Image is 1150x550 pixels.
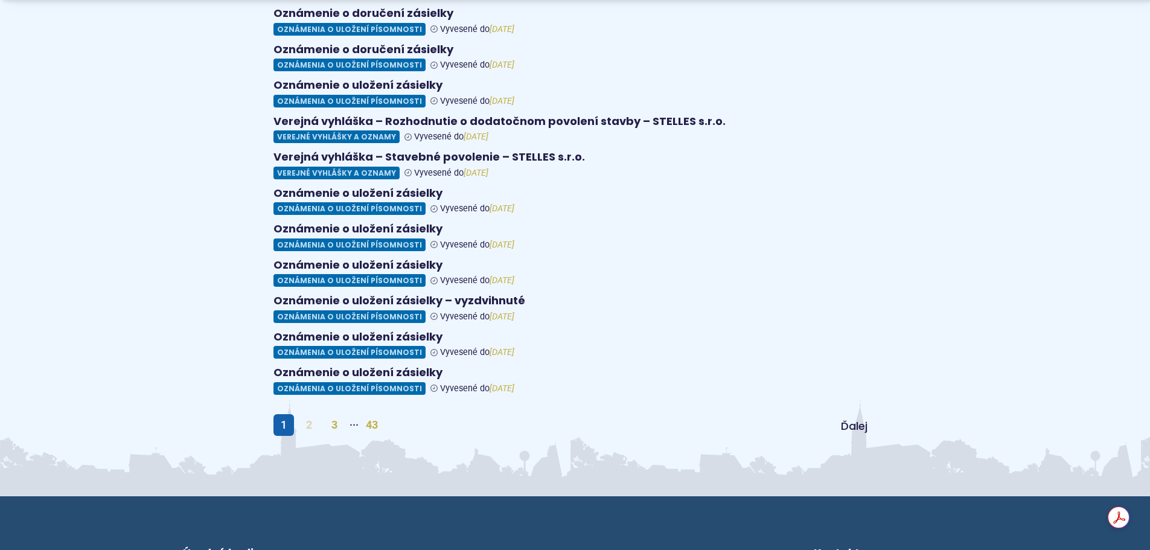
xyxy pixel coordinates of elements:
[273,115,877,144] a: Verejná vyhláška – Rozhodnutie o dodatočnom povolení stavby – STELLES s.r.o. Verejné vyhlášky a o...
[273,294,877,323] a: Oznámenie o uložení zásielky – vyzdvihnuté Oznámenia o uložení písomnosti Vyvesené do[DATE]
[359,414,385,436] a: 43
[299,414,319,436] a: 2
[273,187,877,216] a: Oznámenie o uložení zásielky Oznámenia o uložení písomnosti Vyvesené do[DATE]
[273,150,877,179] a: Verejná vyhláška – Stavebné povolenie – STELLES s.r.o. Verejné vyhlášky a oznamy Vyvesené do[DATE]
[273,366,877,395] a: Oznámenie o uložení zásielky Oznámenia o uložení písomnosti Vyvesené do[DATE]
[831,415,877,437] a: Ďalej
[273,366,877,380] h4: Oznámenie o uložení zásielky
[273,7,877,21] h4: Oznámenie o doručení zásielky
[273,7,877,36] a: Oznámenie o doručení zásielky Oznámenia o uložení písomnosti Vyvesené do[DATE]
[273,294,877,308] h4: Oznámenie o uložení zásielky – vyzdvihnuté
[350,414,359,436] span: ···
[273,414,294,436] span: 1
[273,330,877,344] h4: Oznámenie o uložení zásielky
[273,222,877,236] h4: Oznámenie o uložení zásielky
[273,258,877,287] a: Oznámenie o uložení zásielky Oznámenia o uložení písomnosti Vyvesené do[DATE]
[273,150,877,164] h4: Verejná vyhláška – Stavebné povolenie – STELLES s.r.o.
[273,43,877,72] a: Oznámenie o doručení zásielky Oznámenia o uložení písomnosti Vyvesené do[DATE]
[273,78,877,92] h4: Oznámenie o uložení zásielky
[273,78,877,107] a: Oznámenie o uložení zásielky Oznámenia o uložení písomnosti Vyvesené do[DATE]
[273,330,877,359] a: Oznámenie o uložení zásielky Oznámenia o uložení písomnosti Vyvesené do[DATE]
[841,418,867,433] span: Ďalej
[273,115,877,129] h4: Verejná vyhláška – Rozhodnutie o dodatočnom povolení stavby – STELLES s.r.o.
[273,258,877,272] h4: Oznámenie o uložení zásielky
[273,43,877,57] h4: Oznámenie o doručení zásielky
[324,414,345,436] a: 3
[273,187,877,200] h4: Oznámenie o uložení zásielky
[273,222,877,251] a: Oznámenie o uložení zásielky Oznámenia o uložení písomnosti Vyvesené do[DATE]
